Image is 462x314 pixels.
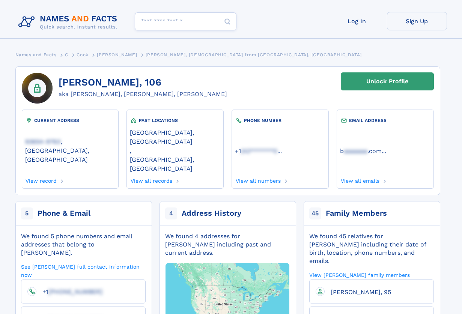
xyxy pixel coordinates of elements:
a: [PERSON_NAME], 95 [325,288,391,295]
div: , [130,124,220,176]
div: Address History [182,208,241,219]
div: Family Members [326,208,387,219]
a: View all records [130,176,172,184]
span: aaaaaaa [344,147,367,155]
span: [PERSON_NAME] [97,52,137,57]
a: +1[PHONE_NUMBER] [36,288,102,295]
a: See [PERSON_NAME] full contact information now [21,263,146,278]
div: Unlock Profile [366,73,408,90]
a: View [PERSON_NAME] family members [309,271,410,278]
a: ... [235,147,325,155]
a: Cook [77,50,88,59]
a: 93654-9763, [GEOGRAPHIC_DATA], [GEOGRAPHIC_DATA] [25,137,115,163]
a: Log In [327,12,387,30]
span: 5 [21,207,33,219]
div: aka [PERSON_NAME], [PERSON_NAME], [PERSON_NAME] [59,90,227,99]
span: 45 [309,207,321,219]
img: Logo Names and Facts [15,12,123,32]
a: View record [25,176,57,184]
div: EMAIL ADDRESS [340,117,430,124]
span: [PHONE_NUMBER] [48,288,102,295]
button: Search Button [218,12,236,31]
a: View all numbers [235,176,281,184]
div: We found 45 relatives for [PERSON_NAME] including their date of birth, location, phone numbers, a... [309,232,434,265]
span: C [65,52,68,57]
h1: [PERSON_NAME], 106 [59,77,227,88]
span: [PERSON_NAME], 95 [331,288,391,296]
a: Names and Facts [15,50,57,59]
div: We found 5 phone numbers and email addresses that belong to [PERSON_NAME]. [21,232,146,257]
span: [PERSON_NAME], [DEMOGRAPHIC_DATA] from [GEOGRAPHIC_DATA], [GEOGRAPHIC_DATA] [146,52,362,57]
span: Cook [77,52,88,57]
a: baaaaaaa.com [340,147,382,155]
a: C [65,50,68,59]
span: 93654-9763 [25,138,60,145]
a: Unlock Profile [341,72,434,90]
a: ... [340,147,430,155]
div: CURRENT ADDRESS [25,117,115,124]
div: PAST LOCATIONS [130,117,220,124]
a: [PERSON_NAME] [97,50,137,59]
div: We found 4 addresses for [PERSON_NAME] including past and current address. [165,232,290,257]
div: PHONE NUMBER [235,117,325,124]
div: Phone & Email [38,208,90,219]
a: [GEOGRAPHIC_DATA], [GEOGRAPHIC_DATA] [130,155,220,172]
span: 4 [165,207,177,219]
a: View all emails [340,176,379,184]
a: [GEOGRAPHIC_DATA], [GEOGRAPHIC_DATA] [130,128,220,145]
a: Sign Up [387,12,447,30]
input: search input [135,12,236,30]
